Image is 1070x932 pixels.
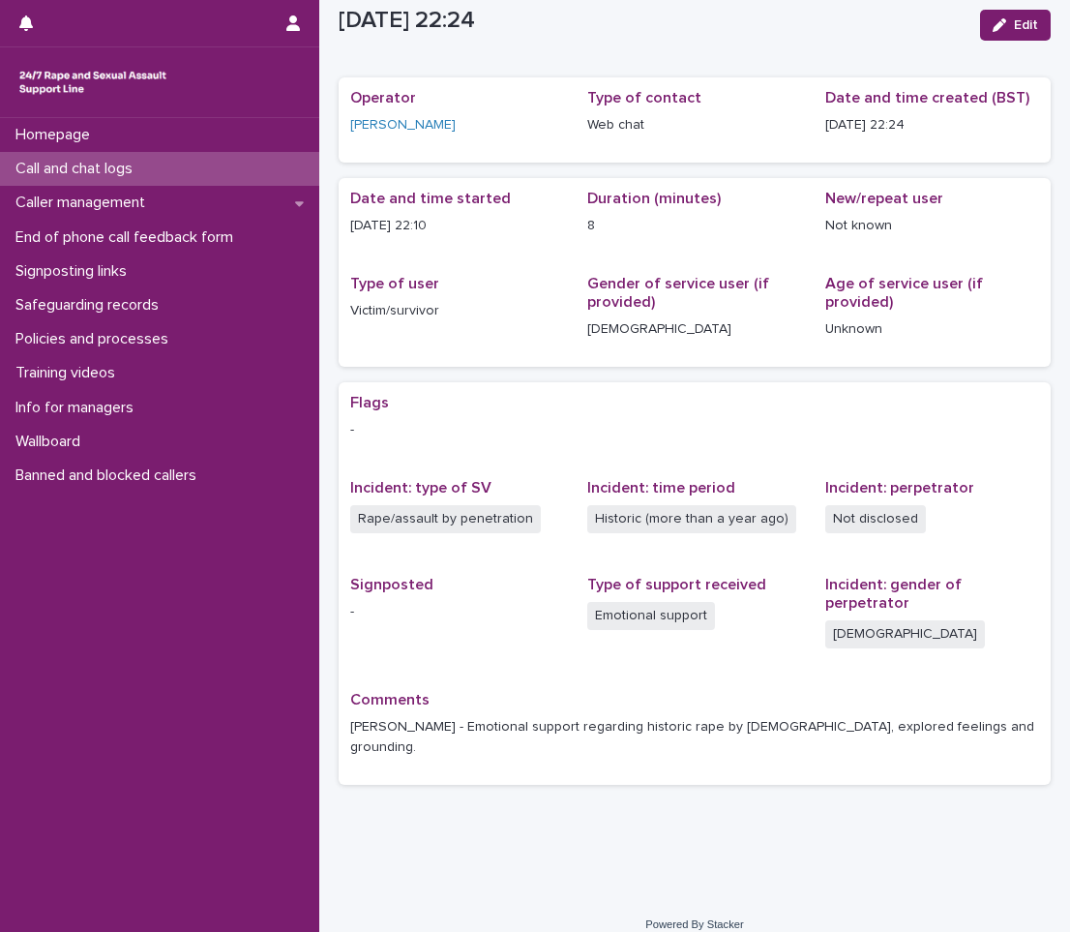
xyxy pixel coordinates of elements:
[825,191,943,206] span: New/repeat user
[587,191,721,206] span: Duration (minutes)
[645,918,743,930] a: Powered By Stacker
[587,319,801,340] p: [DEMOGRAPHIC_DATA]
[587,480,735,496] span: Incident: time period
[8,399,149,417] p: Info for managers
[825,505,926,533] span: Not disclosed
[587,90,701,105] span: Type of contact
[8,330,184,348] p: Policies and processes
[8,126,105,144] p: Homepage
[825,216,1039,236] p: Not known
[825,276,983,310] span: Age of service user (if provided)
[587,602,715,630] span: Emotional support
[8,364,131,382] p: Training videos
[339,7,965,35] p: [DATE] 22:24
[350,577,433,592] span: Signposted
[587,276,769,310] span: Gender of service user (if provided)
[350,90,416,105] span: Operator
[350,692,430,707] span: Comments
[8,262,142,281] p: Signposting links
[8,228,249,247] p: End of phone call feedback form
[825,90,1029,105] span: Date and time created (BST)
[587,216,801,236] p: 8
[350,480,491,496] span: Incident: type of SV
[15,63,170,102] img: rhQMoQhaT3yELyF149Cw
[8,433,96,451] p: Wallboard
[350,395,389,410] span: Flags
[8,194,161,212] p: Caller management
[587,115,801,135] p: Web chat
[350,420,1039,440] p: -
[587,577,766,592] span: Type of support received
[825,577,962,611] span: Incident: gender of perpetrator
[825,620,985,648] span: [DEMOGRAPHIC_DATA]
[980,10,1051,41] button: Edit
[8,160,148,178] p: Call and chat logs
[350,717,1039,758] p: [PERSON_NAME] - Emotional support regarding historic rape by [DEMOGRAPHIC_DATA], explored feeling...
[350,301,564,321] p: Victim/survivor
[350,191,511,206] span: Date and time started
[350,115,456,135] a: [PERSON_NAME]
[8,466,212,485] p: Banned and blocked callers
[587,505,796,533] span: Historic (more than a year ago)
[8,296,174,315] p: Safeguarding records
[350,505,541,533] span: Rape/assault by penetration
[825,319,1039,340] p: Unknown
[825,115,1039,135] p: [DATE] 22:24
[350,602,564,622] p: -
[825,480,974,496] span: Incident: perpetrator
[1014,18,1038,32] span: Edit
[350,276,439,291] span: Type of user
[350,216,564,236] p: [DATE] 22:10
